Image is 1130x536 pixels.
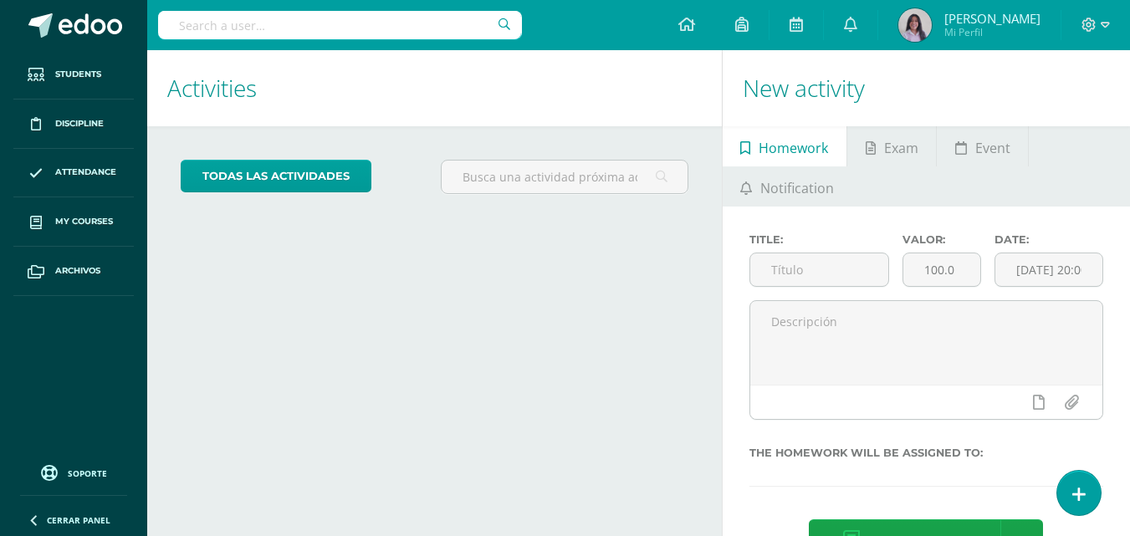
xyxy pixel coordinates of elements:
[167,50,702,126] h1: Activities
[995,233,1103,246] label: Date:
[898,8,932,42] img: 2e7ec2bf65bdb1b7ba449eab1a65d432.png
[749,233,889,246] label: Title:
[759,128,828,168] span: Homework
[13,247,134,296] a: Archivos
[68,467,107,479] span: Soporte
[13,50,134,100] a: Students
[13,100,134,149] a: Discipline
[13,197,134,247] a: My courses
[158,11,522,39] input: Search a user…
[884,128,918,168] span: Exam
[55,68,101,81] span: Students
[750,253,888,286] input: Título
[743,50,1110,126] h1: New activity
[975,128,1010,168] span: Event
[944,25,1041,39] span: Mi Perfil
[13,149,134,198] a: Attendance
[995,253,1102,286] input: Fecha de entrega
[181,160,371,192] a: todas las Actividades
[760,168,834,208] span: Notification
[55,215,113,228] span: My courses
[55,117,104,130] span: Discipline
[847,126,936,166] a: Exam
[723,166,852,207] a: Notification
[442,161,687,193] input: Busca una actividad próxima aquí...
[749,447,1103,459] label: The homework will be assigned to:
[55,264,100,278] span: Archivos
[902,233,981,246] label: Valor:
[20,461,127,483] a: Soporte
[944,10,1041,27] span: [PERSON_NAME]
[47,514,110,526] span: Cerrar panel
[723,126,846,166] a: Homework
[903,253,980,286] input: Puntos máximos
[55,166,116,179] span: Attendance
[937,126,1028,166] a: Event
